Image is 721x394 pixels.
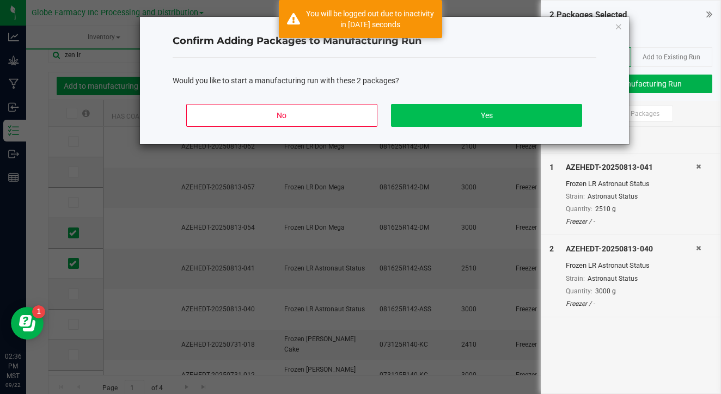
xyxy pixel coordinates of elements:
[32,305,45,318] iframe: Resource center unread badge
[615,20,622,33] button: Close
[173,34,596,48] h4: Confirm Adding Packages to Manufacturing Run
[173,75,596,87] div: Would you like to start a manufacturing run with these 2 packages?
[306,8,434,30] div: You will be logged out due to inactivity in 1486 seconds
[391,104,582,127] button: Yes
[11,307,44,340] iframe: Resource center
[186,104,377,127] button: No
